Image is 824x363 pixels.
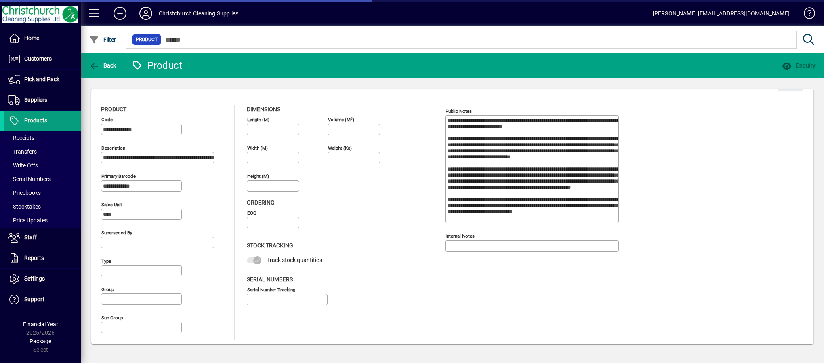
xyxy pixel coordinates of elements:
a: Home [4,28,81,49]
mat-label: Serial Number tracking [247,287,295,292]
div: Product [131,59,183,72]
span: Package [29,338,51,344]
mat-label: Weight (Kg) [328,145,352,151]
span: Dimensions [247,106,280,112]
span: Reports [24,255,44,261]
mat-label: Length (m) [247,117,269,122]
mat-label: Width (m) [247,145,268,151]
a: Settings [4,269,81,289]
span: Customers [24,55,52,62]
span: Receipts [8,135,34,141]
button: Profile [133,6,159,21]
span: Price Updates [8,217,48,224]
mat-label: Superseded by [101,230,132,236]
span: Stock Tracking [247,242,293,249]
span: Pick and Pack [24,76,59,82]
span: Serial Numbers [8,176,51,182]
span: Filter [89,36,116,43]
span: Financial Year [23,321,58,327]
mat-label: Group [101,287,114,292]
mat-label: Height (m) [247,173,269,179]
span: Settings [24,275,45,282]
a: Support [4,289,81,310]
button: Add [107,6,133,21]
a: Stocktakes [4,200,81,213]
mat-label: Public Notes [446,108,472,114]
span: Ordering [247,199,275,206]
a: Reports [4,248,81,268]
div: Christchurch Cleaning Supplies [159,7,238,20]
button: Edit [778,77,803,91]
a: Transfers [4,145,81,158]
span: Transfers [8,148,37,155]
span: Serial Numbers [247,276,293,283]
mat-label: Sales unit [101,202,122,207]
span: Suppliers [24,97,47,103]
span: Product [136,36,158,44]
span: Stocktakes [8,203,41,210]
mat-label: Volume (m ) [328,117,354,122]
a: Suppliers [4,90,81,110]
mat-label: Sub group [101,315,123,321]
span: Back [89,62,116,69]
a: Pick and Pack [4,70,81,90]
div: [PERSON_NAME] [EMAIL_ADDRESS][DOMAIN_NAME] [653,7,790,20]
a: Staff [4,228,81,248]
mat-label: Code [101,117,113,122]
button: Filter [87,32,118,47]
mat-label: Description [101,145,125,151]
span: Product [101,106,126,112]
a: Write Offs [4,158,81,172]
a: Serial Numbers [4,172,81,186]
span: Write Offs [8,162,38,169]
sup: 3 [351,116,353,120]
span: Home [24,35,39,41]
a: Pricebooks [4,186,81,200]
mat-label: Internal Notes [446,233,475,239]
span: Staff [24,234,37,241]
a: Knowledge Base [798,2,814,28]
span: Pricebooks [8,190,41,196]
span: Products [24,117,47,124]
a: Customers [4,49,81,69]
a: Receipts [4,131,81,145]
mat-label: EOQ [247,210,256,216]
a: Price Updates [4,213,81,227]
button: Back [87,58,118,73]
mat-label: Primary barcode [101,173,136,179]
app-page-header-button: Back [81,58,125,73]
span: Track stock quantities [267,257,322,263]
span: Support [24,296,44,302]
mat-label: Type [101,258,111,264]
